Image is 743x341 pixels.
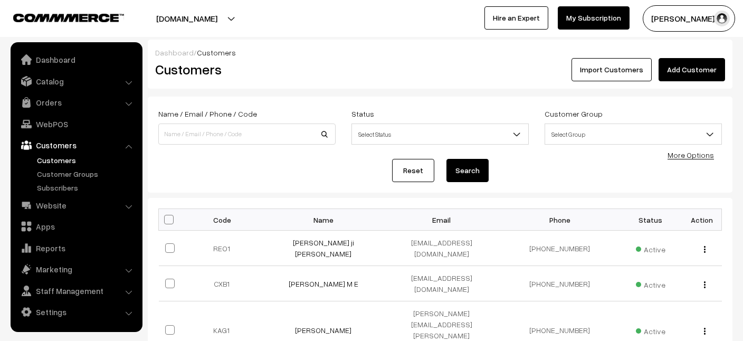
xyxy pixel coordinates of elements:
a: Customers [13,136,139,155]
a: Add Customer [659,58,725,81]
button: [DOMAIN_NAME] [119,5,254,32]
a: Website [13,196,139,215]
span: Select Status [351,124,529,145]
td: [EMAIL_ADDRESS][DOMAIN_NAME] [383,231,501,266]
span: Active [636,323,665,337]
span: Customers [197,48,236,57]
td: REO1 [185,231,264,266]
th: Status [619,209,682,231]
a: Hire an Expert [484,6,548,30]
a: Subscribers [34,182,139,193]
span: Select Status [352,125,528,144]
th: Email [383,209,501,231]
input: Name / Email / Phone / Code [158,124,336,145]
span: Select Group [545,124,722,145]
a: Customer Groups [34,168,139,179]
th: Action [682,209,722,231]
a: My Subscription [558,6,630,30]
a: Catalog [13,72,139,91]
img: Menu [704,328,706,335]
a: Customers [34,155,139,166]
span: Active [636,241,665,255]
a: Staff Management [13,281,139,300]
td: [EMAIL_ADDRESS][DOMAIN_NAME] [383,266,501,301]
a: Orders [13,93,139,112]
button: Search [446,159,489,182]
a: [PERSON_NAME] ji [PERSON_NAME] [293,238,354,258]
a: WebPOS [13,115,139,134]
a: Dashboard [155,48,194,57]
img: Menu [704,281,706,288]
span: Select Group [545,125,721,144]
label: Name / Email / Phone / Code [158,108,257,119]
a: [PERSON_NAME] M E [289,279,358,288]
th: Name [264,209,383,231]
img: user [714,11,730,26]
img: COMMMERCE [13,14,124,22]
h2: Customers [155,61,432,78]
td: [PHONE_NUMBER] [501,231,619,266]
label: Status [351,108,374,119]
div: / [155,47,725,58]
a: Marketing [13,260,139,279]
td: [PHONE_NUMBER] [501,266,619,301]
span: Active [636,277,665,290]
a: Settings [13,302,139,321]
th: Phone [501,209,619,231]
a: Reset [392,159,434,182]
a: Reports [13,239,139,258]
a: Apps [13,217,139,236]
a: Import Customers [571,58,652,81]
button: [PERSON_NAME] S… [643,5,735,32]
th: Code [185,209,264,231]
img: Menu [704,246,706,253]
a: More Options [668,150,714,159]
a: [PERSON_NAME] [295,326,351,335]
td: CXB1 [185,266,264,301]
a: COMMMERCE [13,11,106,23]
a: Dashboard [13,50,139,69]
label: Customer Group [545,108,603,119]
